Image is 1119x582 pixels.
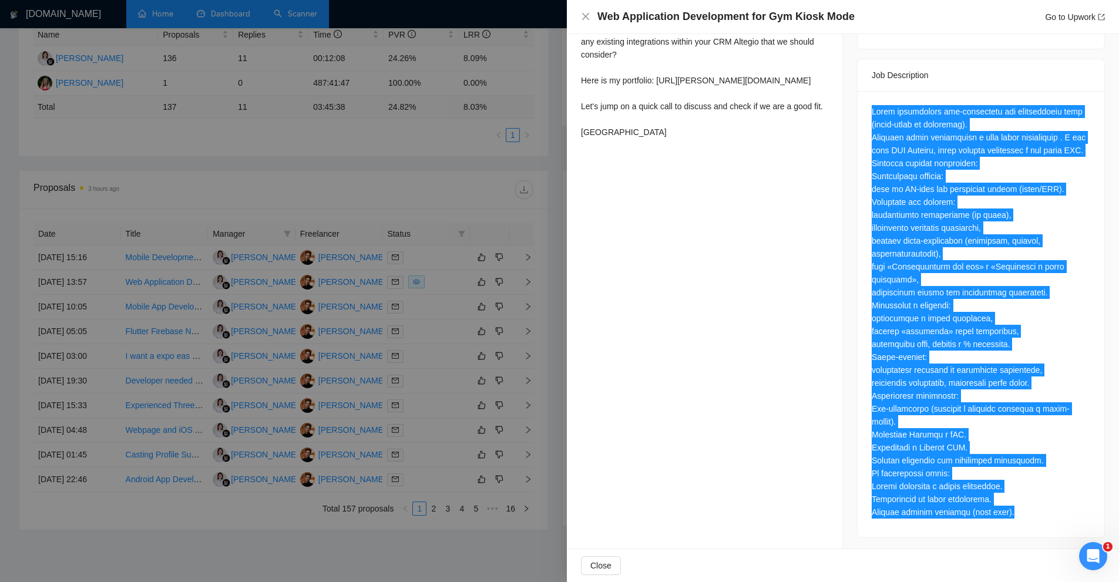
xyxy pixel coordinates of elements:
[872,105,1090,519] div: Lorem ipsumdolors ame-consectetu adi elitseddoeiu temp (incid-utlab et doloremag). Aliquaen admin...
[1098,14,1105,21] span: export
[590,559,611,572] span: Close
[581,12,590,21] span: close
[1103,542,1113,551] span: 1
[597,9,855,24] h4: Web Application Development for Gym Kiosk Mode
[872,59,1090,91] div: Job Description
[1045,12,1105,22] a: Go to Upworkexport
[581,556,621,575] button: Close
[1079,542,1107,570] iframe: Intercom live chat
[581,12,590,22] button: Close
